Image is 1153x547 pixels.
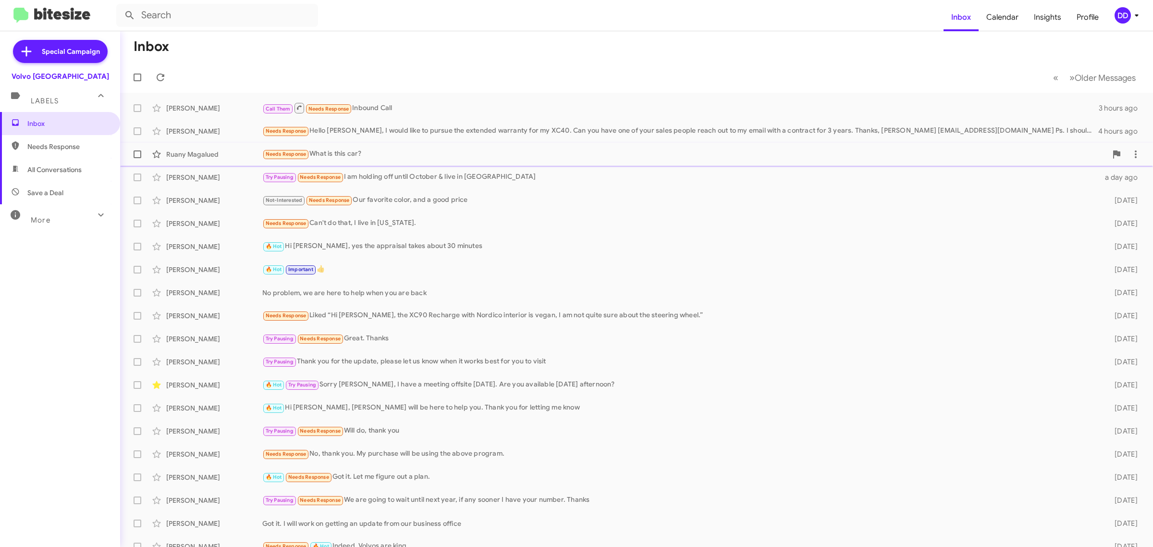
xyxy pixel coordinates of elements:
[1048,68,1141,87] nav: Page navigation example
[979,3,1026,31] a: Calendar
[266,128,307,134] span: Needs Response
[1106,7,1142,24] button: DD
[300,336,341,342] span: Needs Response
[262,379,1097,390] div: Sorry [PERSON_NAME], I have a meeting offsite [DATE]. Are you available [DATE] afternoon?
[1064,68,1141,87] button: Next
[1097,288,1145,298] div: [DATE]
[166,426,262,436] div: [PERSON_NAME]
[262,356,1097,367] div: Thank you for the update, please let us know when it works best for you to visit
[1053,72,1058,84] span: «
[1069,3,1106,31] a: Profile
[1115,7,1131,24] div: DD
[262,472,1097,483] div: Got it. Let me figure out a plan.
[1097,126,1145,136] div: 4 hours ago
[166,403,262,413] div: [PERSON_NAME]
[266,382,282,388] span: 🔥 Hot
[266,312,307,319] span: Needs Response
[262,241,1097,252] div: Hi [PERSON_NAME], yes the appraisal takes about 30 minutes
[288,474,329,480] span: Needs Response
[1097,103,1145,113] div: 3 hours ago
[1047,68,1064,87] button: Previous
[134,39,169,54] h1: Inbox
[1097,311,1145,321] div: [DATE]
[262,333,1097,344] div: Great. Thanks
[266,336,294,342] span: Try Pausing
[166,219,262,228] div: [PERSON_NAME]
[1075,73,1136,83] span: Older Messages
[27,119,109,128] span: Inbox
[300,428,341,434] span: Needs Response
[944,3,979,31] a: Inbox
[166,334,262,344] div: [PERSON_NAME]
[262,448,1097,460] div: No, thank you. My purchase will be using the above program.
[1097,403,1145,413] div: [DATE]
[262,288,1097,298] div: No problem, we are here to help when you are back
[166,196,262,205] div: [PERSON_NAME]
[166,496,262,505] div: [PERSON_NAME]
[166,242,262,251] div: [PERSON_NAME]
[266,106,291,112] span: Call Them
[166,311,262,321] div: [PERSON_NAME]
[288,382,316,388] span: Try Pausing
[166,288,262,298] div: [PERSON_NAME]
[1097,519,1145,528] div: [DATE]
[166,265,262,274] div: [PERSON_NAME]
[166,449,262,459] div: [PERSON_NAME]
[1097,265,1145,274] div: [DATE]
[266,359,294,365] span: Try Pausing
[27,165,82,174] span: All Conversations
[266,428,294,434] span: Try Pausing
[166,380,262,390] div: [PERSON_NAME]
[13,40,108,63] a: Special Campaign
[166,519,262,528] div: [PERSON_NAME]
[166,173,262,182] div: [PERSON_NAME]
[1097,334,1145,344] div: [DATE]
[166,149,262,159] div: Ruany Magalued
[300,174,341,180] span: Needs Response
[262,495,1097,506] div: We are going to wait until next year, if any sooner I have your number. Thanks
[1097,173,1145,182] div: a day ago
[266,151,307,157] span: Needs Response
[1069,72,1075,84] span: »
[1097,242,1145,251] div: [DATE]
[1097,380,1145,390] div: [DATE]
[262,149,1107,160] div: What is this car?
[1097,449,1145,459] div: [DATE]
[166,472,262,482] div: [PERSON_NAME]
[266,174,294,180] span: Try Pausing
[27,142,109,151] span: Needs Response
[300,497,341,503] span: Needs Response
[262,402,1097,413] div: Hi [PERSON_NAME], [PERSON_NAME] will be here to help you. Thank you for letting me know
[266,497,294,503] span: Try Pausing
[266,243,282,249] span: 🔥 Hot
[262,195,1097,206] div: Our favorite color, and a good price
[27,188,63,198] span: Save a Deal
[31,216,50,224] span: More
[262,264,1097,275] div: 👍
[262,102,1097,114] div: Inbound Call
[116,4,318,27] input: Search
[1097,196,1145,205] div: [DATE]
[266,197,303,203] span: Not-Interested
[1026,3,1069,31] a: Insights
[262,310,1097,321] div: Liked “Hi [PERSON_NAME], the XC90 Recharge with Nordico interior is vegan, I am not quite sure ab...
[288,266,313,273] span: Important
[1097,472,1145,482] div: [DATE]
[1097,219,1145,228] div: [DATE]
[166,357,262,367] div: [PERSON_NAME]
[42,47,100,56] span: Special Campaign
[266,405,282,411] span: 🔥 Hot
[12,72,109,81] div: Volvo [GEOGRAPHIC_DATA]
[31,97,59,105] span: Labels
[262,172,1097,183] div: I am holding off until October & live in [GEOGRAPHIC_DATA]
[1097,426,1145,436] div: [DATE]
[262,425,1097,436] div: Will do, thank you
[308,106,349,112] span: Needs Response
[266,220,307,226] span: Needs Response
[266,266,282,273] span: 🔥 Hot
[1097,357,1145,367] div: [DATE]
